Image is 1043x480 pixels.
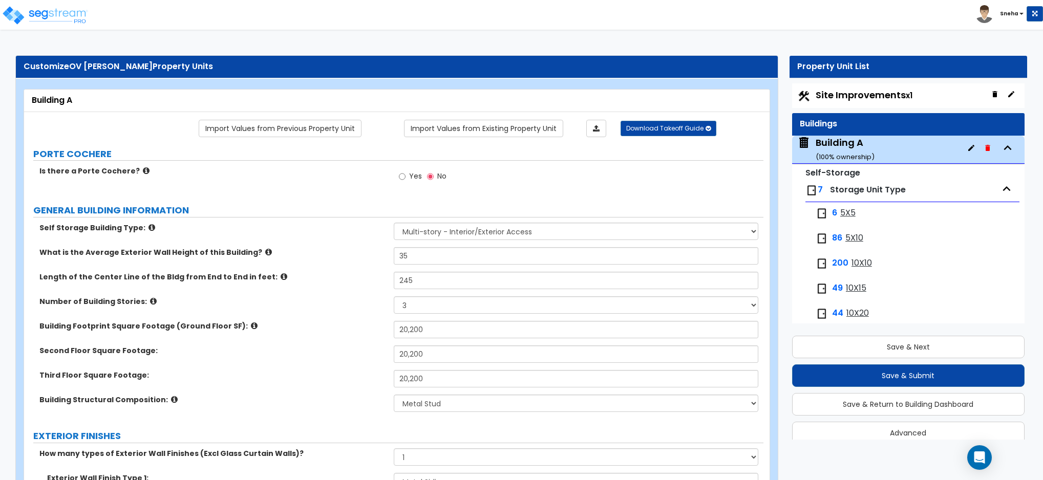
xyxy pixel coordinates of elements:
[832,308,843,319] span: 44
[840,207,856,219] span: 5X5
[816,152,875,162] small: ( 100 % ownership)
[281,273,287,280] i: click for more info!
[148,224,155,231] i: click for more info!
[24,61,770,73] div: Customize Property Units
[852,257,872,269] span: 10X10
[437,171,446,181] span: No
[39,272,386,282] label: Length of the Center Line of the Bldg from End to End in feet:
[797,136,811,149] img: building.svg
[32,95,762,106] div: Building A
[967,445,992,470] div: Open Intercom Messenger
[818,184,823,195] span: 7
[816,89,912,101] span: Site Improvements
[33,147,763,161] label: PORTE COCHERE
[975,5,993,23] img: avatar.png
[404,120,563,137] a: Import the dynamic attribute values from existing properties.
[399,171,406,182] input: Yes
[906,90,912,101] small: x1
[792,393,1025,416] button: Save & Return to Building Dashboard
[816,308,828,320] img: door.png
[39,247,386,257] label: What is the Average Exterior Wall Height of this Building?
[586,120,606,137] a: Import the dynamic attributes value through Excel sheet
[33,429,763,443] label: EXTERIOR FINISHES
[39,448,386,459] label: How many types of Exterior Wall Finishes (Excl Glass Curtain Walls)?
[39,223,386,233] label: Self Storage Building Type:
[792,422,1025,444] button: Advanced
[832,232,842,244] span: 86
[832,207,837,219] span: 6
[143,167,150,174] i: click for more info!
[832,282,843,294] span: 49
[816,232,828,245] img: door.png
[797,90,811,103] img: Construction.png
[171,396,178,403] i: click for more info!
[39,166,386,176] label: Is there a Porte Cochere?
[846,308,869,319] span: 10X20
[409,171,422,181] span: Yes
[626,124,704,133] span: Download Takeoff Guide
[39,296,386,307] label: Number of Building Stories:
[2,5,89,26] img: logo_pro_r.png
[800,118,1017,130] div: Buildings
[805,167,860,179] small: Self-Storage
[805,184,818,197] img: door.png
[816,207,828,220] img: door.png
[621,121,716,136] button: Download Takeoff Guide
[816,136,875,162] div: Building A
[265,248,272,256] i: click for more info!
[199,120,361,137] a: Import the dynamic attribute values from previous properties.
[830,184,906,195] span: Storage Unit Type
[39,395,386,405] label: Building Structural Composition:
[816,282,828,295] img: door.png
[832,257,848,269] span: 200
[792,364,1025,387] button: Save & Submit
[251,322,258,330] i: click for more info!
[846,282,866,294] span: 10X15
[797,61,1019,73] div: Property Unit List
[150,297,157,305] i: click for more info!
[845,232,863,244] span: 5X10
[33,204,763,217] label: GENERAL BUILDING INFORMATION
[797,136,875,162] span: Building A
[427,171,434,182] input: No
[39,321,386,331] label: Building Footprint Square Footage (Ground Floor SF):
[69,60,153,72] span: OV [PERSON_NAME]
[816,257,828,270] img: door.png
[1000,10,1018,17] b: Sneha
[39,345,386,356] label: Second Floor Square Footage:
[39,370,386,380] label: Third Floor Square Footage:
[792,336,1025,358] button: Save & Next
